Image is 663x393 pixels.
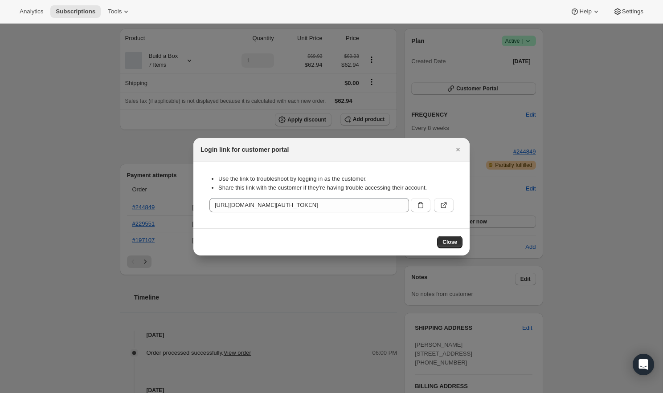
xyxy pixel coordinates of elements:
h2: Login link for customer portal [201,145,289,154]
span: Subscriptions [56,8,95,15]
li: Use the link to troubleshoot by logging in as the customer. [218,174,454,183]
button: Analytics [14,5,49,18]
button: Close [452,143,464,156]
button: Settings [608,5,649,18]
span: Close [442,239,457,246]
span: Tools [108,8,122,15]
button: Help [565,5,606,18]
span: Settings [622,8,643,15]
div: Open Intercom Messenger [633,354,654,375]
button: Subscriptions [50,5,101,18]
button: Tools [102,5,136,18]
button: Close [437,236,462,248]
span: Analytics [20,8,43,15]
li: Share this link with the customer if they’re having trouble accessing their account. [218,183,454,192]
span: Help [579,8,591,15]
